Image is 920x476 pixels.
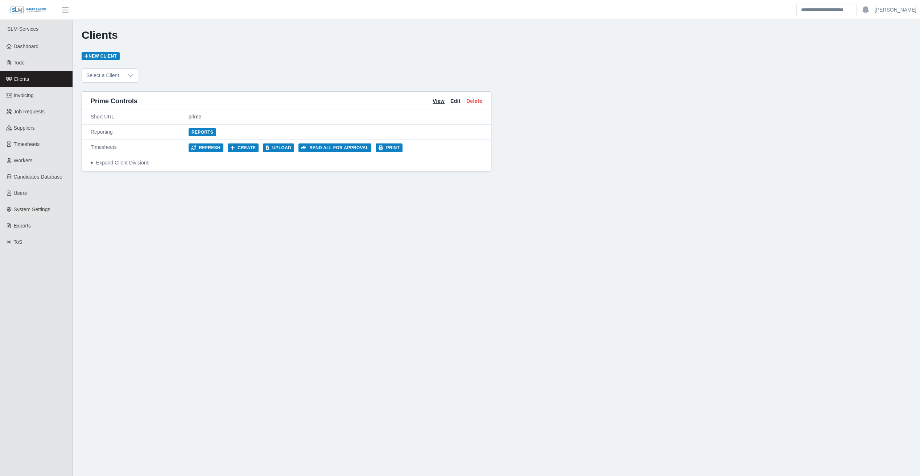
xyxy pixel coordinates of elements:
button: Upload [263,143,294,152]
h1: Clients [82,29,911,42]
span: Suppliers [14,125,35,131]
a: View [433,97,445,105]
span: Invoicing [14,92,34,98]
div: Short URL [91,113,189,121]
div: Timesheets [91,143,189,152]
button: Print [376,143,403,152]
div: Reporting [91,128,189,136]
span: Todo [14,60,25,66]
a: New Client [82,52,120,60]
span: SLM Services [7,26,38,32]
span: Job Requests [14,109,45,114]
div: prime [189,113,482,121]
summary: Expand Client Divisions [91,159,482,167]
span: Candidates Database [14,174,63,180]
a: Edit [450,97,461,105]
span: System Settings [14,206,50,212]
span: ToS [14,239,22,245]
span: Select a Client [82,69,123,82]
span: Timesheets [14,141,40,147]
a: [PERSON_NAME] [875,6,916,14]
a: Delete [466,97,482,105]
span: Exports [14,223,31,229]
button: Refresh [189,143,223,152]
span: Clients [14,76,29,82]
span: Prime Controls [91,96,137,106]
img: SLM Logo [10,6,46,14]
button: Send all for approval [298,143,371,152]
input: Search [796,4,857,16]
a: Reports [189,128,216,136]
span: Users [14,190,27,196]
button: Create [228,143,259,152]
span: Dashboard [14,43,39,49]
span: Workers [14,158,33,163]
